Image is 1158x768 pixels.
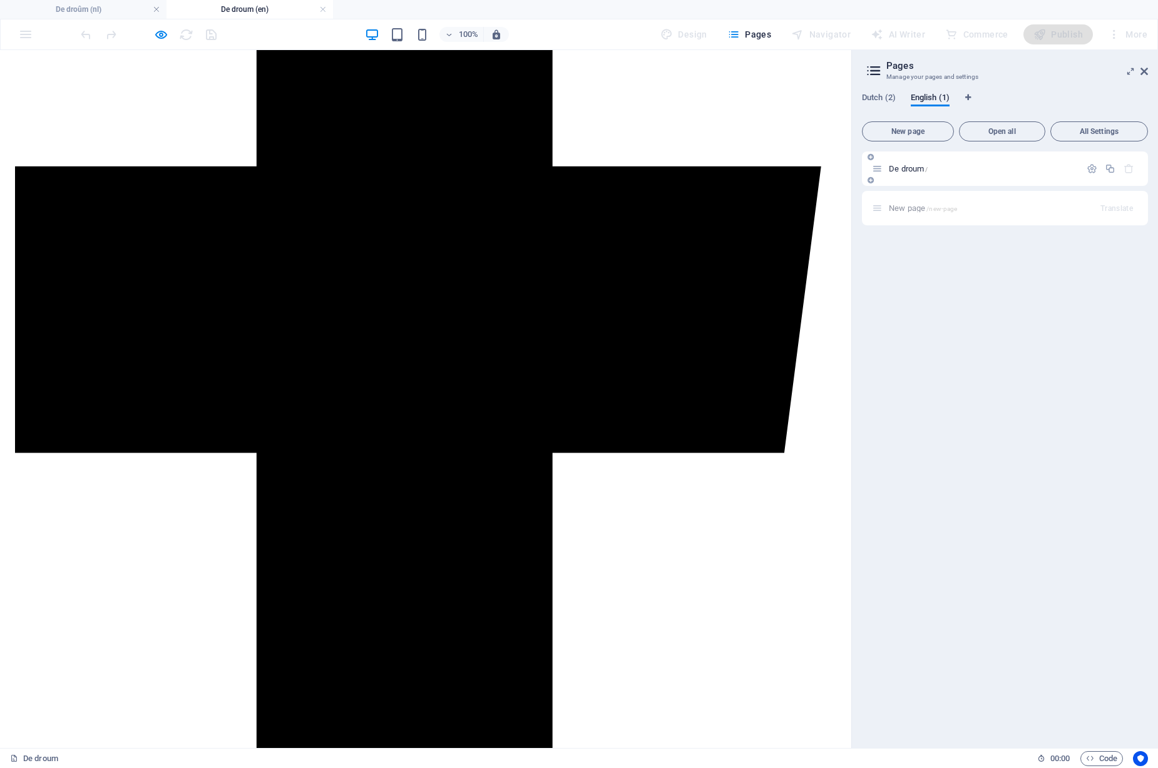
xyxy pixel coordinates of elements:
[862,121,954,141] button: New page
[10,751,58,766] a: Click to cancel selection. Double-click to open Pages
[722,24,776,44] button: Pages
[1124,163,1134,174] div: The startpage cannot be deleted
[862,93,1148,116] div: Language Tabs
[965,128,1040,135] span: Open all
[1059,754,1061,763] span: :
[1056,128,1142,135] span: All Settings
[1037,751,1070,766] h6: Session time
[886,71,1123,83] h3: Manage your pages and settings
[862,90,896,108] span: Dutch (2)
[886,60,1148,71] h2: Pages
[1100,203,1133,213] span: Translate
[1133,751,1148,766] button: Usercentrics
[439,27,484,42] button: 100%
[153,27,168,42] button: Click here to leave preview mode and continue editing
[458,27,478,42] h6: 100%
[911,90,950,108] span: English (1)
[655,24,712,44] div: Design (Ctrl+Alt+Y)
[1080,751,1123,766] button: Code
[868,128,948,135] span: New page
[1050,751,1070,766] span: 00 00
[1086,751,1117,766] span: Code
[167,3,333,16] h4: De droum (en)
[925,166,928,173] span: /
[959,121,1045,141] button: Open all
[1095,198,1138,218] button: Translate
[885,165,1080,173] div: De droum/
[727,28,771,41] span: Pages
[889,164,928,173] span: De droum
[1050,121,1148,141] button: All Settings
[491,29,502,40] i: On resize automatically adjust zoom level to fit chosen device.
